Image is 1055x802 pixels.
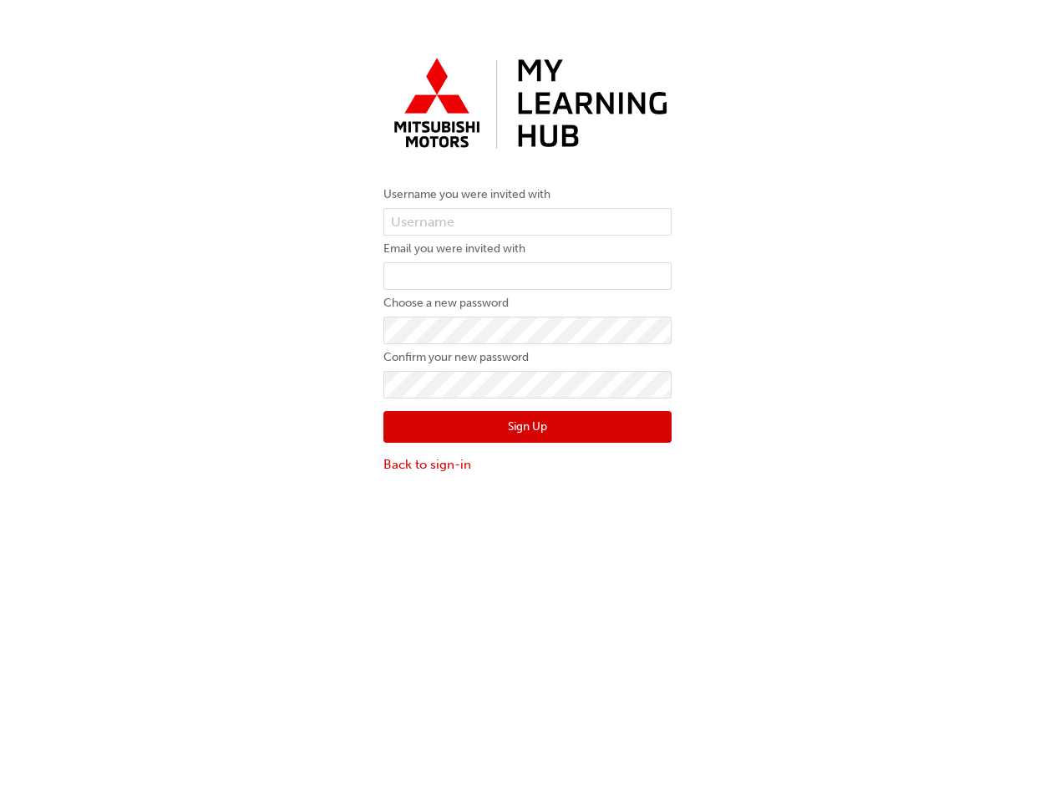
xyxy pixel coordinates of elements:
[383,348,672,368] label: Confirm your new password
[383,239,672,259] label: Email you were invited with
[383,455,672,475] a: Back to sign-in
[383,185,672,205] label: Username you were invited with
[383,50,672,160] img: mmal
[383,411,672,443] button: Sign Up
[383,208,672,236] input: Username
[383,293,672,313] label: Choose a new password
